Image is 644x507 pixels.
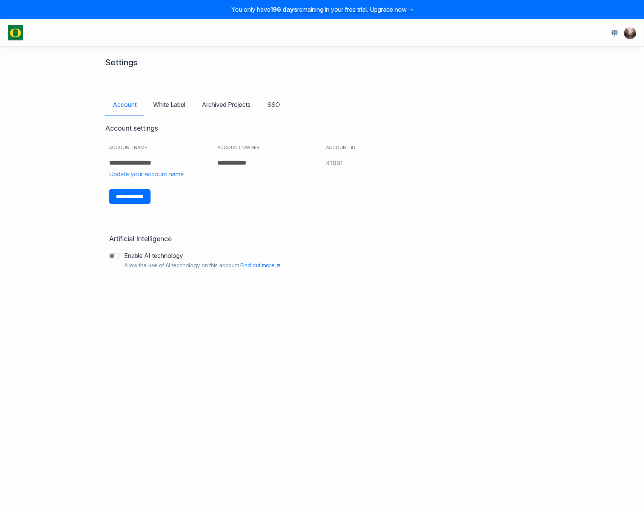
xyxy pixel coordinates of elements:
label: Account Id [326,140,355,155]
a: Archived Projects [194,94,258,116]
a: Update your account name [109,170,210,178]
label: Enable AI technology [124,251,183,260]
img: 41991_onDmWpxRW7QGKQP5ZtL1h3jMzwtZUGflTABYVJbA2cUFHzy9bueJsHvq8n4ul6EI.png [8,25,23,40]
a: SSO [260,94,287,116]
label: Account owner [217,140,260,155]
p: 41991 [326,159,427,168]
strong: 196 days [271,6,297,13]
h2: Account settings [105,124,539,133]
p: Allow the use of AI technology on this account. [124,262,280,269]
a: White Label [146,94,193,116]
h2: Artificial Intelligence [109,234,535,243]
label: Account name [109,140,147,155]
a: Account [105,94,144,116]
h1: Settings [105,58,137,66]
a: Find out more ↗︎ [240,262,280,268]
